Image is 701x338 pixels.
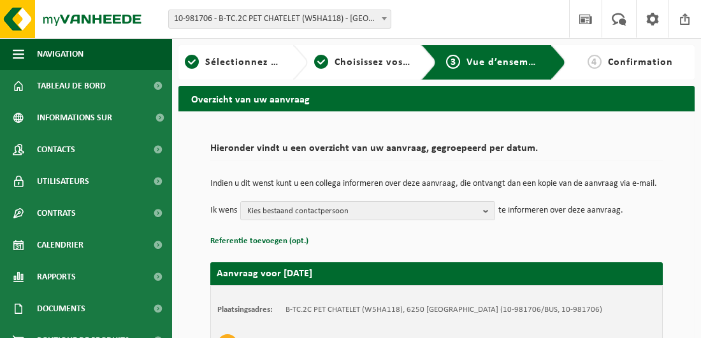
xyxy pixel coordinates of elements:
[37,229,83,261] span: Calendrier
[37,197,76,229] span: Contrats
[37,38,83,70] span: Navigation
[217,306,273,314] strong: Plaatsingsadres:
[37,165,89,197] span: Utilisateurs
[608,57,673,67] span: Confirmation
[217,269,312,279] strong: Aanvraag voor [DATE]
[210,201,237,220] p: Ik wens
[247,202,478,221] span: Kies bestaand contactpersoon
[37,102,147,134] span: Informations sur l’entreprise
[37,134,75,165] span: Contacts
[314,55,412,70] a: 2Choisissez vos déchets et conteneurs
[314,55,328,69] span: 2
[588,55,602,69] span: 4
[210,143,663,160] h2: Hieronder vindt u een overzicht van uw aanvraag, gegroepeerd per datum.
[446,55,460,69] span: 3
[335,57,516,67] span: Choisissez vos déchets et conteneurs
[466,57,648,67] span: Vue d’ensemble de votre application
[37,70,106,102] span: Tableau de bord
[210,233,308,250] button: Referentie toevoegen (opt.)
[168,10,391,29] span: 10-981706 - B-TC.2C PET CHATELET (W5HA118) - PONT-DE-LOUP
[37,261,76,293] span: Rapports
[210,180,663,188] p: Indien u dit wenst kunt u een collega informeren over deze aanvraag, die ontvangt dan een kopie v...
[185,55,199,69] span: 1
[178,86,695,111] h2: Overzicht van uw aanvraag
[205,57,368,67] span: Sélectionnez un emplacement ici
[37,293,85,325] span: Documents
[169,10,391,28] span: 10-981706 - B-TC.2C PET CHATELET (W5HA118) - PONT-DE-LOUP
[185,55,282,70] a: 1Sélectionnez un emplacement ici
[498,201,623,220] p: te informeren over deze aanvraag.
[285,305,602,315] td: B-TC.2C PET CHATELET (W5HA118), 6250 [GEOGRAPHIC_DATA] (10-981706/BUS, 10-981706)
[240,201,495,220] button: Kies bestaand contactpersoon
